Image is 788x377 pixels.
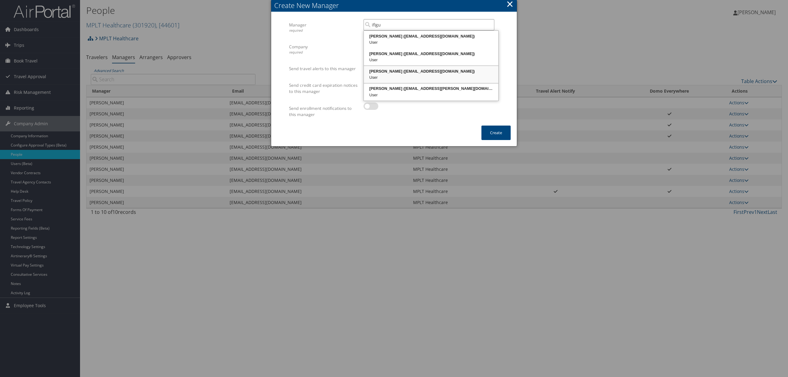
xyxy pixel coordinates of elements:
[274,1,517,10] div: Create New Manager
[289,50,359,55] div: required
[289,41,359,58] label: Company
[365,92,497,98] div: User
[365,51,497,57] div: [PERSON_NAME] ([EMAIL_ADDRESS][DOMAIN_NAME])
[365,74,497,81] div: User
[289,28,359,33] div: required
[365,39,497,46] div: User
[481,126,511,140] button: Create
[289,19,359,36] label: Manager
[365,33,497,39] div: [PERSON_NAME] ([EMAIL_ADDRESS][DOMAIN_NAME])
[289,79,359,98] label: Send credit card expiration notices to this manager
[365,86,497,92] div: [PERSON_NAME] ([EMAIL_ADDRESS][PERSON_NAME][DOMAIN_NAME])
[365,68,497,74] div: [PERSON_NAME] ([EMAIL_ADDRESS][DOMAIN_NAME])
[289,102,359,121] label: Send enrollment notifications to this manager
[289,63,359,74] label: Send travel alerts to this manager
[365,57,497,63] div: User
